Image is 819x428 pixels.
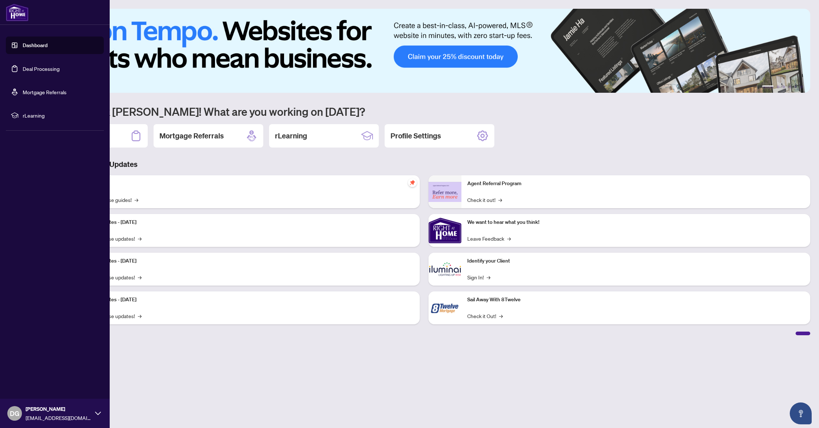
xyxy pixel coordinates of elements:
[138,273,141,281] span: →
[467,273,490,281] a: Sign In!→
[467,257,804,265] p: Identify your Client
[800,85,803,88] button: 6
[77,296,414,304] p: Platform Updates - [DATE]
[159,131,224,141] h2: Mortgage Referrals
[275,131,307,141] h2: rLearning
[429,291,461,324] img: Sail Away With 8Twelve
[26,405,91,413] span: [PERSON_NAME]
[23,89,67,95] a: Mortgage Referrals
[23,65,60,72] a: Deal Processing
[782,85,785,88] button: 3
[762,85,774,88] button: 1
[788,85,791,88] button: 4
[38,104,810,118] h1: Welcome back [PERSON_NAME]! What are you working on [DATE]?
[498,196,502,204] span: →
[499,312,503,320] span: →
[467,234,511,242] a: Leave Feedback→
[23,42,48,49] a: Dashboard
[790,402,812,424] button: Open asap
[467,296,804,304] p: Sail Away With 8Twelve
[429,214,461,247] img: We want to hear what you think!
[10,408,19,419] span: DG
[26,414,91,422] span: [EMAIL_ADDRESS][DOMAIN_NAME]
[390,131,441,141] h2: Profile Settings
[429,182,461,202] img: Agent Referral Program
[135,196,138,204] span: →
[77,257,414,265] p: Platform Updates - [DATE]
[77,180,414,188] p: Self-Help
[77,218,414,226] p: Platform Updates - [DATE]
[429,253,461,286] img: Identify your Client
[408,178,417,187] span: pushpin
[38,159,810,169] h3: Brokerage & Industry Updates
[507,234,511,242] span: →
[467,196,502,204] a: Check it out!→
[138,234,141,242] span: →
[794,85,797,88] button: 5
[467,218,804,226] p: We want to hear what you think!
[777,85,780,88] button: 2
[487,273,490,281] span: →
[138,312,141,320] span: →
[467,312,503,320] a: Check it Out!→
[38,9,810,93] img: Slide 0
[23,111,99,119] span: rLearning
[6,4,29,21] img: logo
[467,180,804,188] p: Agent Referral Program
